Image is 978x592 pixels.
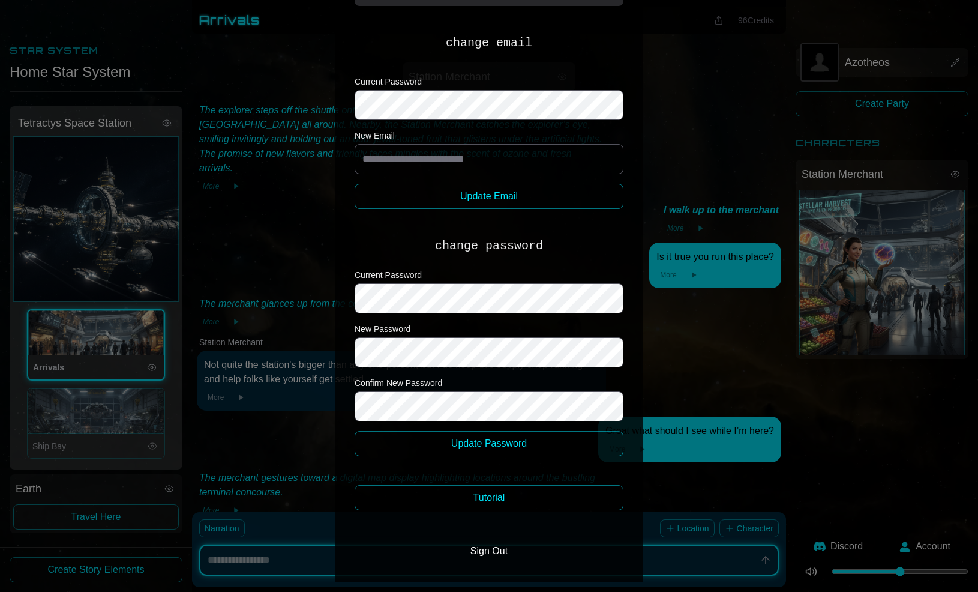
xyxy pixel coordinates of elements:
button: Sign Out [461,539,517,563]
button: Update Email [355,184,623,209]
label: New Password [355,323,623,335]
label: Confirm New Password [355,377,623,389]
label: Current Password [355,269,623,281]
label: Current Password [355,76,623,88]
button: Update Password [355,431,623,456]
h2: change password [355,238,623,255]
label: New Email [355,130,623,142]
button: Tutorial [355,485,623,510]
h2: change email [355,35,623,52]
